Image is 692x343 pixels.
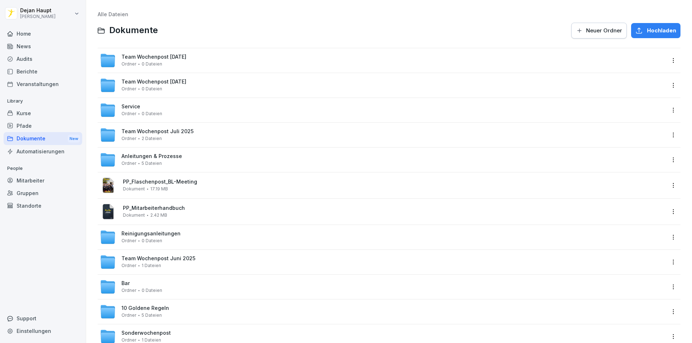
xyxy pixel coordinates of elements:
span: Team Wochenpost [DATE] [121,79,186,85]
span: Reinigungsanleitungen [121,231,181,237]
span: Ordner [121,313,136,318]
span: Team Wochenpost [DATE] [121,54,186,60]
span: 0 Dateien [142,62,162,67]
button: Neuer Ordner [571,23,627,39]
a: Kurse [4,107,82,119]
span: Ordner [121,338,136,343]
a: ServiceOrdner0 Dateien [100,102,665,118]
span: Ordner [121,111,136,116]
span: Ordner [121,238,136,243]
span: 0 Dateien [142,111,162,116]
a: Team Wochenpost Juni 2025Ordner1 Dateien [100,254,665,270]
span: Service [121,104,140,110]
a: Team Wochenpost [DATE]Ordner0 Dateien [100,53,665,68]
span: Neuer Ordner [586,27,622,35]
span: 1 Dateien [142,263,161,268]
span: Ordner [121,62,136,67]
span: Hochladen [647,27,676,35]
a: Automatisierungen [4,145,82,158]
span: 2 Dateien [142,136,162,141]
span: 2.42 MB [150,213,167,218]
span: Ordner [121,288,136,293]
a: News [4,40,82,53]
span: Anleitungen & Prozesse [121,153,182,159]
span: Dokument [123,186,145,191]
p: Library [4,95,82,107]
a: DokumenteNew [4,132,82,145]
span: Bar [121,280,130,286]
a: Audits [4,53,82,65]
span: Team Wochenpost Juli 2025 [121,128,194,135]
span: 0 Dateien [142,238,162,243]
a: Gruppen [4,187,82,199]
p: People [4,163,82,174]
a: ReinigungsanleitungenOrdner0 Dateien [100,229,665,245]
a: Team Wochenpost [DATE]Ordner0 Dateien [100,77,665,93]
a: Mitarbeiter [4,174,82,187]
span: Dokumente [109,25,158,36]
span: 17.19 MB [150,186,168,191]
a: 10 Goldene RegelnOrdner5 Dateien [100,304,665,320]
div: New [68,135,80,143]
a: Berichte [4,65,82,78]
div: Dokumente [4,132,82,145]
span: 10 Goldene Regeln [121,305,169,311]
span: PP_Mitarbeiterhandbuch [123,205,665,211]
a: Standorte [4,199,82,212]
a: Anleitungen & ProzesseOrdner5 Dateien [100,152,665,168]
span: Ordner [121,161,136,166]
span: Ordner [121,136,136,141]
a: Einstellungen [4,325,82,337]
a: Alle Dateien [98,11,128,17]
span: Ordner [121,263,136,268]
span: 0 Dateien [142,86,162,91]
span: Sonderwochenpost [121,330,171,336]
a: Team Wochenpost Juli 2025Ordner2 Dateien [100,127,665,143]
a: Veranstaltungen [4,78,82,90]
span: 5 Dateien [142,313,162,318]
span: Team Wochenpost Juni 2025 [121,256,195,262]
p: Dejan Haupt [20,8,56,14]
span: 0 Dateien [142,288,162,293]
span: 1 Dateien [142,338,161,343]
p: [PERSON_NAME] [20,14,56,19]
a: Pfade [4,119,82,132]
button: Hochladen [631,23,680,38]
span: 5 Dateien [142,161,162,166]
div: Support [4,312,82,325]
span: Ordner [121,86,136,91]
span: Dokument [123,213,145,218]
a: Home [4,27,82,40]
span: PP_Flaschenpost_BL-Meeting [123,179,665,185]
a: BarOrdner0 Dateien [100,279,665,295]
